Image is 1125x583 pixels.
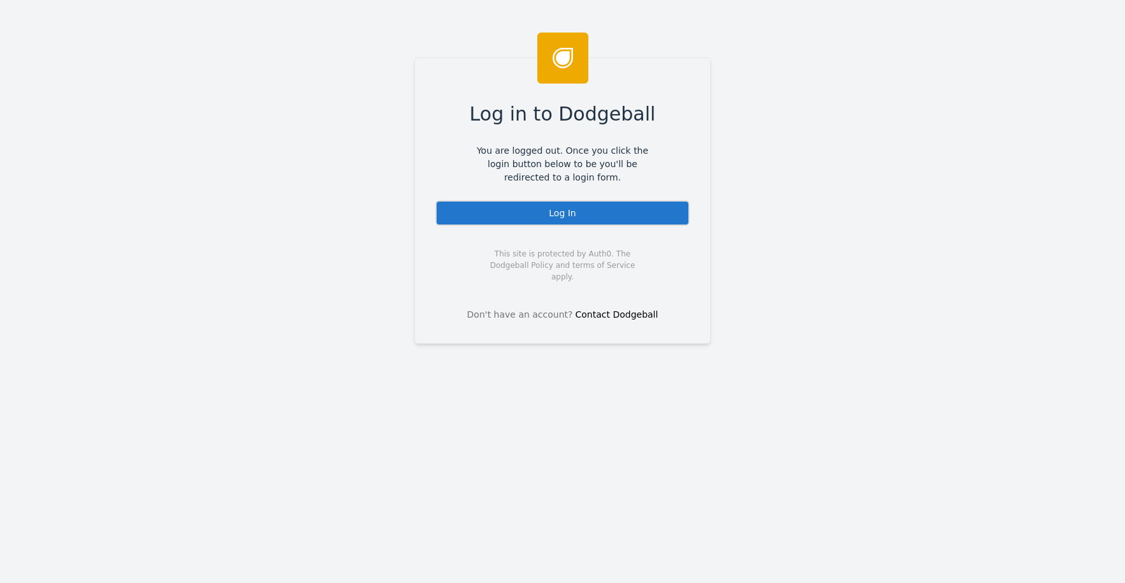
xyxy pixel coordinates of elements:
a: Contact Dodgeball [576,309,658,320]
div: Log In [435,200,690,226]
span: Log in to Dodgeball [470,100,656,128]
span: This site is protected by Auth0. The Dodgeball Policy and terms of Service apply. [479,248,646,283]
span: Don't have an account? [467,308,573,321]
span: You are logged out. Once you click the login button below to be you'll be redirected to a login f... [467,144,658,184]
